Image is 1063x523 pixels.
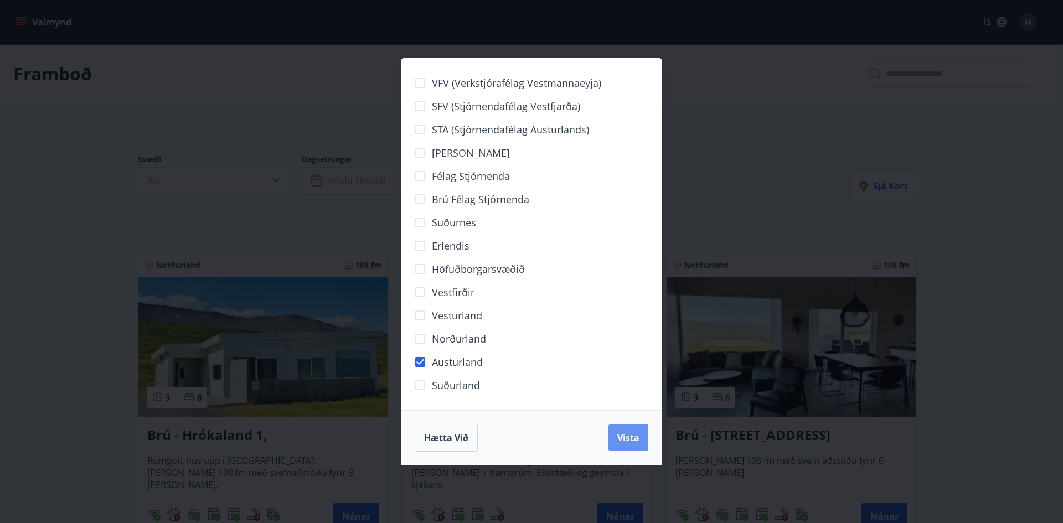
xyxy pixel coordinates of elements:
span: Félag stjórnenda [432,169,510,183]
span: Suðurnes [432,215,476,230]
span: Austurland [432,355,483,369]
span: Norðurland [432,332,486,346]
span: Erlendis [432,239,469,253]
span: [PERSON_NAME] [432,146,510,160]
span: STA (Stjórnendafélag Austurlands) [432,122,589,137]
button: Vista [608,424,648,451]
button: Hætta við [415,424,478,452]
span: Höfuðborgarsvæðið [432,262,525,276]
span: VFV (Verkstjórafélag Vestmannaeyja) [432,76,601,90]
span: Suðurland [432,378,480,392]
span: SFV (Stjórnendafélag Vestfjarða) [432,99,580,113]
span: Vestfirðir [432,285,474,299]
span: Vista [617,432,639,444]
span: Brú félag stjórnenda [432,192,529,206]
span: Vesturland [432,308,482,323]
span: Hætta við [424,432,468,444]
